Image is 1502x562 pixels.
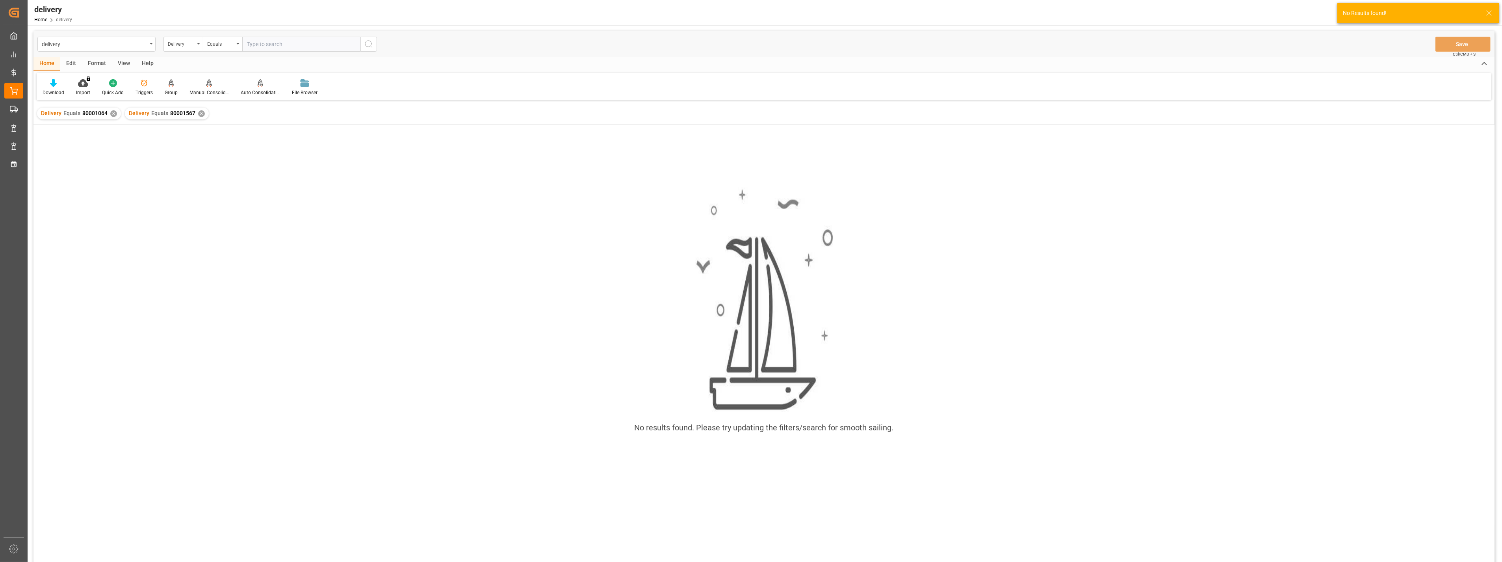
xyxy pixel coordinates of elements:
[635,422,894,434] div: No results found. Please try updating the filters/search for smooth sailing.
[129,110,149,116] span: Delivery
[1343,9,1478,17] div: No Results found!
[33,57,60,71] div: Home
[151,110,168,116] span: Equals
[203,37,242,52] button: open menu
[292,89,317,96] div: File Browser
[1435,37,1491,52] button: Save
[34,4,72,15] div: delivery
[241,89,280,96] div: Auto Consolidation
[34,17,47,22] a: Home
[82,57,112,71] div: Format
[163,37,203,52] button: open menu
[136,89,153,96] div: Triggers
[1453,51,1476,57] span: Ctrl/CMD + S
[112,57,136,71] div: View
[207,39,234,48] div: Equals
[198,110,205,117] div: ✕
[102,89,124,96] div: Quick Add
[189,89,229,96] div: Manual Consolidation
[165,89,178,96] div: Group
[242,37,360,52] input: Type to search
[110,110,117,117] div: ✕
[136,57,160,71] div: Help
[168,39,195,48] div: Delivery
[42,39,147,48] div: delivery
[82,110,108,116] span: 80001064
[60,57,82,71] div: Edit
[360,37,377,52] button: search button
[41,110,61,116] span: Delivery
[37,37,156,52] button: open menu
[695,188,833,412] img: smooth_sailing.jpeg
[63,110,80,116] span: Equals
[170,110,195,116] span: 80001567
[43,89,64,96] div: Download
